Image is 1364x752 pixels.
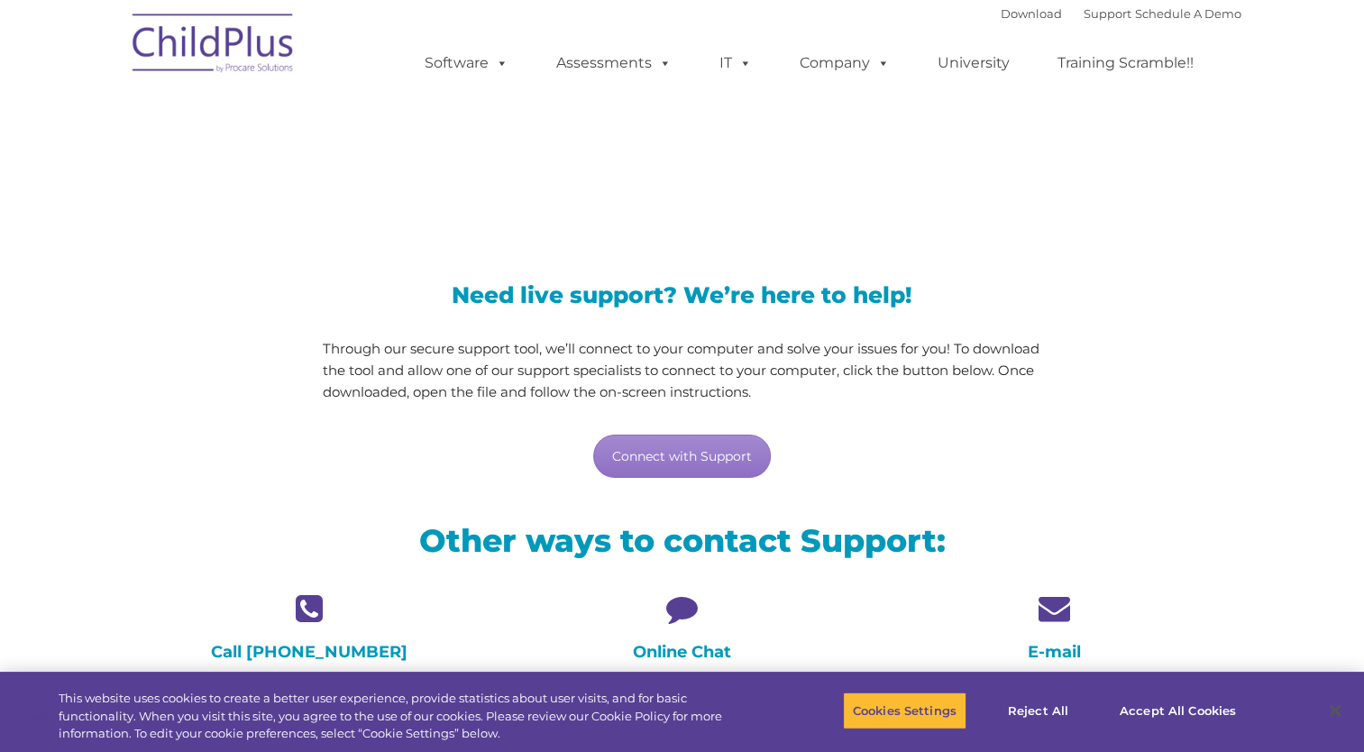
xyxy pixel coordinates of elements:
h2: Other ways to contact Support: [137,520,1228,561]
button: Accept All Cookies [1110,692,1246,729]
a: Support [1084,6,1131,21]
h4: Call [PHONE_NUMBER] [137,642,482,662]
button: Close [1315,691,1355,730]
div: This website uses cookies to create a better user experience, provide statistics about user visit... [59,690,750,743]
a: Download [1001,6,1062,21]
a: Schedule A Demo [1135,6,1241,21]
button: Reject All [982,692,1094,729]
a: Connect with Support [593,435,771,478]
a: Software [407,45,526,81]
a: Training Scramble!! [1039,45,1212,81]
a: IT [701,45,770,81]
a: Assessments [538,45,690,81]
h4: Online Chat [509,642,855,662]
h3: Need live support? We’re here to help! [323,284,1041,307]
a: Company [782,45,908,81]
font: | [1001,6,1241,21]
p: Through our secure support tool, we’ll connect to your computer and solve your issues for you! To... [323,338,1041,403]
span: LiveSupport with SplashTop [137,130,811,185]
a: University [920,45,1028,81]
img: ChildPlus by Procare Solutions [124,1,304,91]
h4: E-mail [882,642,1227,662]
button: Cookies Settings [843,692,966,729]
